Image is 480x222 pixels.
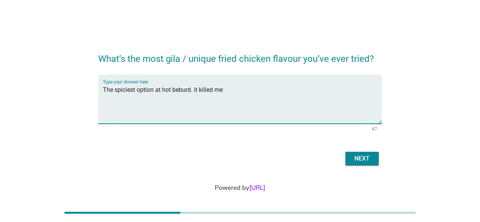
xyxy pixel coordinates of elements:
[9,183,471,192] div: Powered by
[249,183,265,192] a: [URL]
[372,127,377,131] div: 47
[98,44,382,66] h2: What’s the most gila / unique fried chicken flavour you’ve ever tried?
[351,154,373,163] div: Next
[345,152,379,165] button: Next
[103,84,382,124] textarea: Type your Answer here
